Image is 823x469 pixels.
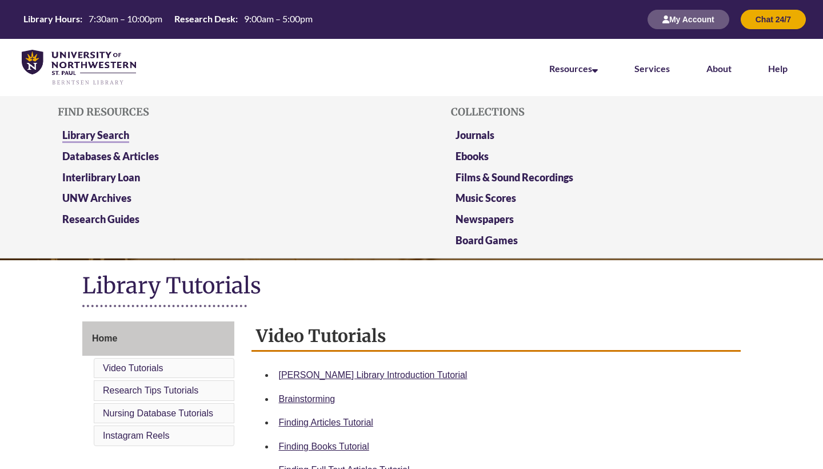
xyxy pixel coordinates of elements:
a: Home [82,321,234,356]
th: Library Hours: [19,13,84,25]
a: Resources [549,63,598,74]
a: Finding Books Tutorial [279,442,369,451]
a: Films & Sound Recordings [456,171,573,184]
a: [PERSON_NAME] Library Introduction Tutorial [279,370,468,380]
h5: Collections [451,106,765,118]
h2: Video Tutorials [251,321,741,352]
span: 9:00am – 5:00pm [244,13,313,24]
span: Home [92,333,117,343]
a: Journals [456,129,494,141]
img: UNWSP Library Logo [22,50,136,86]
a: Newspapers [456,213,514,225]
a: Interlibrary Loan [62,171,140,184]
a: About [706,63,732,74]
a: My Account [648,14,729,24]
a: Music Scores [456,192,516,204]
button: Chat 24/7 [741,10,806,29]
a: Brainstorming [279,394,335,404]
a: Board Games [456,234,518,247]
a: Finding Articles Tutorial [279,418,373,427]
h1: Library Tutorials [82,272,741,302]
th: Research Desk: [170,13,239,25]
a: Databases & Articles [62,150,159,162]
h5: Find Resources [58,106,372,118]
a: Instagram Reels [103,431,170,440]
a: Hours Today [19,13,317,26]
a: Video Tutorials [103,363,163,373]
a: Services [634,63,670,74]
a: Help [768,63,788,74]
a: Nursing Database Tutorials [103,408,213,418]
a: Research Tips Tutorials [103,385,198,395]
a: Ebooks [456,150,489,162]
table: Hours Today [19,13,317,25]
a: Library Search [62,129,129,143]
a: Research Guides [62,213,139,225]
button: My Account [648,10,729,29]
span: 7:30am – 10:00pm [89,13,162,24]
div: Guide Page Menu [82,321,234,448]
a: UNW Archives [62,192,131,204]
a: Chat 24/7 [741,14,806,24]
